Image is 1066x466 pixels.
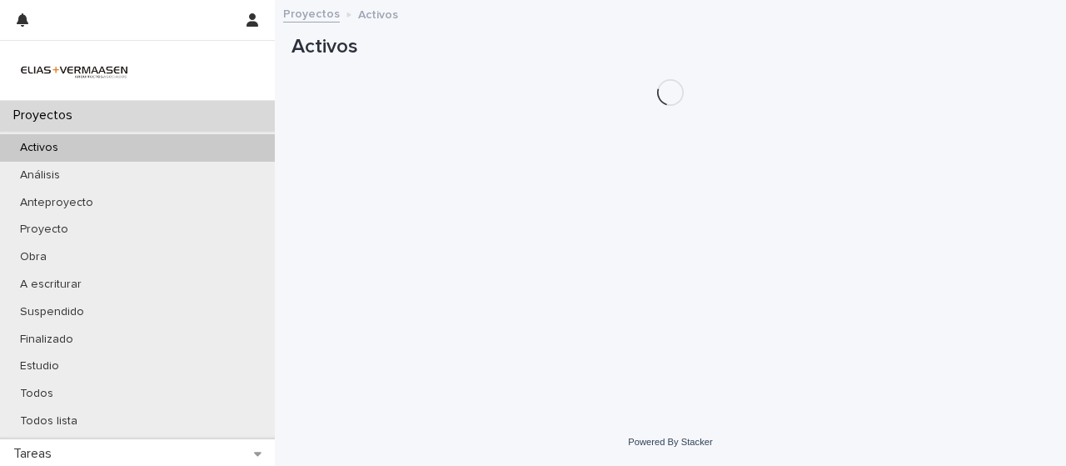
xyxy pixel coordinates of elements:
[358,4,398,23] p: Activos
[7,223,82,237] p: Proyecto
[7,278,95,292] p: A escriturar
[7,333,87,347] p: Finalizado
[7,108,86,123] p: Proyectos
[7,359,72,373] p: Estudio
[7,196,107,210] p: Anteproyecto
[7,446,65,462] p: Tareas
[291,35,1049,59] h1: Activos
[7,168,73,183] p: Análisis
[628,437,712,447] a: Powered By Stacker
[7,141,72,155] p: Activos
[13,53,135,87] img: HMeL2XKrRby6DNq2BZlM
[283,3,340,23] a: Proyectos
[7,387,67,401] p: Todos
[7,414,91,428] p: Todos lista
[7,305,97,319] p: Suspendido
[7,250,60,264] p: Obra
